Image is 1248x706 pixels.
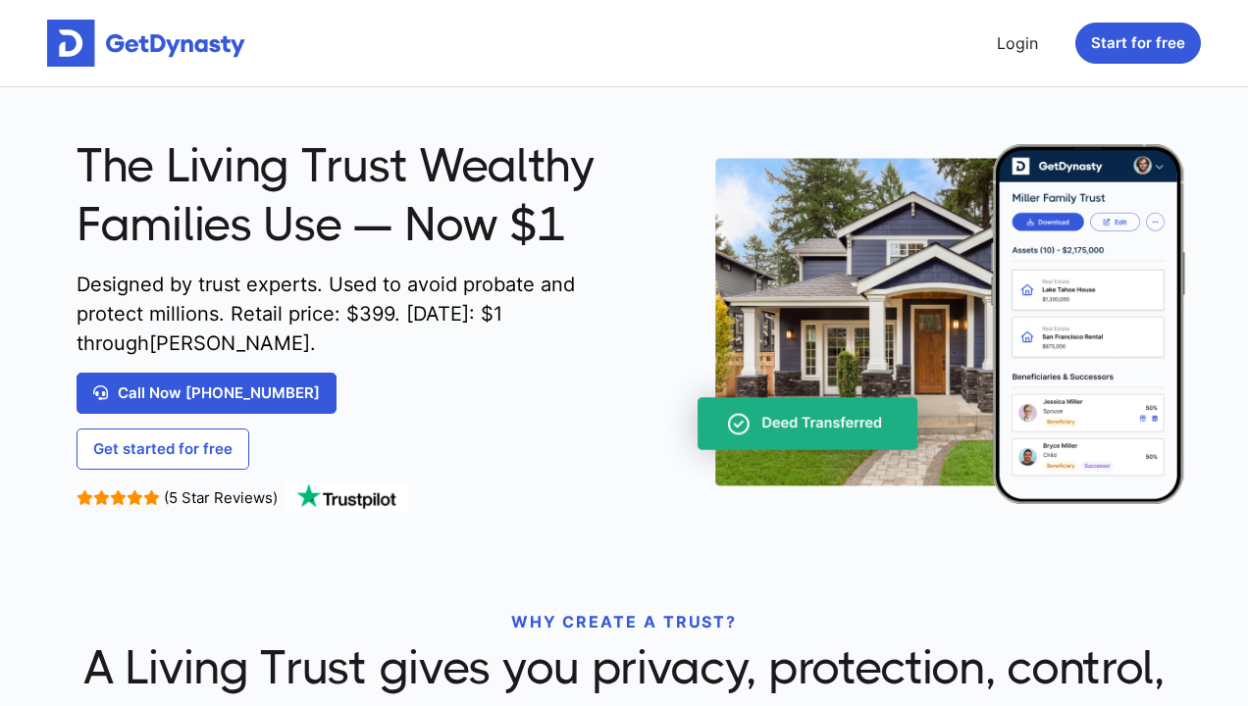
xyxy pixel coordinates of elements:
[77,373,337,414] a: Call Now [PHONE_NUMBER]
[1075,23,1201,64] button: Start for free
[77,429,249,470] a: Get started for free
[989,24,1046,63] a: Login
[660,144,1186,504] img: trust-on-cellphone
[47,20,245,67] img: Get started for free with Dynasty Trust Company
[77,270,646,358] span: Designed by trust experts. Used to avoid probate and protect millions. Retail price: $ 399 . [DAT...
[164,488,278,507] span: (5 Star Reviews)
[77,610,1171,633] p: WHY CREATE A TRUST?
[283,484,410,512] img: TrustPilot Logo
[77,136,646,255] span: The Living Trust Wealthy Families Use — Now $1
